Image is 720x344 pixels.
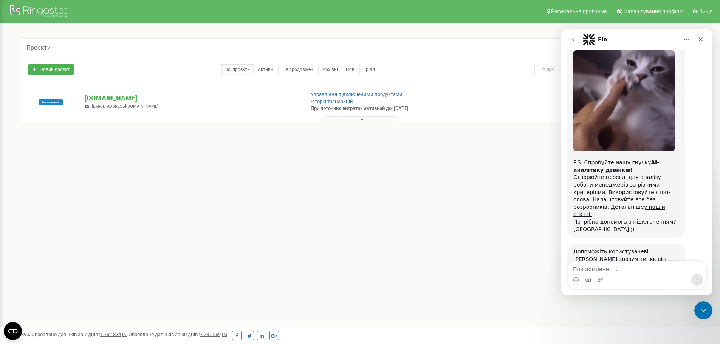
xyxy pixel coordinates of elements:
[92,104,158,109] span: [EMAIL_ADDRESS][DOMAIN_NAME]
[200,332,227,337] u: 7 787 559,00
[221,64,254,75] a: Всі проєкти
[311,99,353,104] a: Історія транзакцій
[12,189,118,204] div: Потрібна допомога з підключенням? [GEOGRAPHIC_DATA] ;)
[694,301,712,319] iframe: Intercom live chat
[561,29,712,295] iframe: Intercom live chat
[342,64,360,75] a: Нові
[699,8,712,14] span: Вихід
[12,130,98,143] b: AI-аналітику дзвінків!
[31,332,127,337] span: Оброблено дзвінків за 7 днів :
[551,8,607,14] span: Реферальна програма
[28,64,74,75] a: Новий проєкт
[39,99,63,105] span: Активний
[534,64,658,75] input: Пошук
[311,91,403,97] a: Управління підключеними продуктами
[359,64,379,75] a: Тріал
[24,247,30,253] button: вибір GIF-файлів
[130,244,142,256] button: Надіслати повідомлення…
[278,64,319,75] a: Не продовжені
[12,247,18,253] button: Вибір емодзі
[311,105,468,112] p: При поточних витратах активний до: [DATE]
[12,144,118,189] div: Створюйте профілі для аналізу роботи менеджерів за різними критеріями. Використовуйте стоп-слова....
[624,8,683,14] span: Налаштування профілю
[318,64,342,75] a: Архівні
[254,64,279,75] a: Активні
[12,219,118,241] div: Допоможіть користувачеві [PERSON_NAME] зрозуміти, як він справляється:
[85,93,298,103] p: [DOMAIN_NAME]
[6,214,145,246] div: Fin каже…
[100,332,127,337] u: 1 752 874,00
[129,332,227,337] span: Оброблено дзвінків за 30 днів :
[4,322,22,340] button: Open CMP widget
[12,174,104,188] a: у нашій статті.
[26,45,51,51] h5: Проєкти
[12,130,118,144] div: P.S. Спробуйте нашу гнучку
[6,231,145,244] textarea: Повідомлення...
[36,247,42,253] button: Завантажити вкладений файл
[6,214,124,245] div: Допоможіть користувачеві [PERSON_NAME] зрозуміти, як він справляється:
